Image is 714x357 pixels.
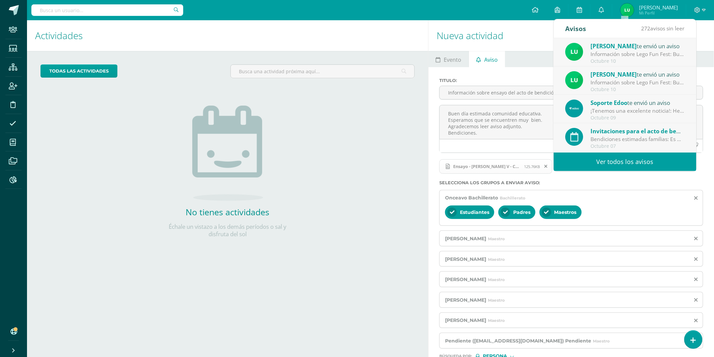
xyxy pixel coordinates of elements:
[591,79,685,86] div: Información sobre Lego Fun Fest: Buen día estimada comunidad educativa. Esperamos que se encuentr...
[591,98,685,107] div: te envió un aviso
[160,206,295,218] h2: No tienes actividades
[35,20,420,51] h1: Actividades
[450,164,524,169] span: Ensayo - [PERSON_NAME] V - CES14.jpg
[591,87,685,92] div: Octubre 10
[566,19,586,38] div: Avisos
[469,51,505,67] a: Aviso
[591,50,685,58] div: Información sobre Lego Fun Fest: Buen día estimada comunidad educativa. Esperamos que se encuentr...
[192,106,263,201] img: no_activities.png
[591,42,685,50] div: te envió un aviso
[554,153,696,171] a: Ver todos los avisos
[488,257,505,262] span: Maestro
[591,58,685,64] div: Octubre 10
[488,318,505,323] span: Maestro
[439,78,703,83] label: Titulo :
[460,209,489,215] span: Estudiantes
[440,105,703,139] textarea: Buen día estimada comunidad educativa. Esperamos que se encuentren muy bien. Agradecemos leer avi...
[488,277,505,282] span: Maestro
[513,209,530,215] span: Padres
[639,10,678,16] span: Mi Perfil
[445,338,592,344] span: Pendiente ([EMAIL_ADDRESS][DOMAIN_NAME]) Pendiente
[231,65,415,78] input: Busca una actividad próxima aquí...
[160,223,295,238] p: Échale un vistazo a los demás períodos o sal y disfruta del sol
[445,297,486,303] span: [PERSON_NAME]
[440,86,703,99] input: Titulo
[488,298,505,303] span: Maestro
[591,71,637,78] span: [PERSON_NAME]
[591,99,628,107] span: Soporte Edoo
[437,20,706,51] h1: Nueva actividad
[541,163,552,170] span: Remover archivo
[500,195,525,200] span: Bachillerato
[31,4,183,16] input: Busca un usuario...
[641,25,685,32] span: avisos sin leer
[591,127,685,135] div: para el día
[439,159,552,174] span: Ensayo - Bach V - CES14.jpg
[593,338,610,344] span: Maestro
[439,180,703,185] label: Selecciona los grupos a enviar aviso :
[445,256,486,262] span: [PERSON_NAME]
[591,42,637,50] span: [PERSON_NAME]
[566,100,583,117] img: 544892825c0ef607e0100ea1c1606ec1.png
[488,236,505,241] span: Maestro
[591,107,685,115] div: ¡Tenemos una excelente noticia!: Hemos lanzado Edoo Finance, el nuevo módulo que facilita los cob...
[591,135,685,143] div: Bendiciones estimadas familias: Es un gusto saludarlos y desearles que [DEMOGRAPHIC_DATA] bendiga...
[40,64,117,78] a: todas las Actividades
[445,317,486,323] span: [PERSON_NAME]
[641,25,651,32] span: 272
[445,276,486,282] span: [PERSON_NAME]
[445,236,486,242] span: [PERSON_NAME]
[445,195,498,201] span: Onceavo Bachillerato
[429,51,469,67] a: Evento
[485,52,498,68] span: Aviso
[566,43,583,61] img: 54f82b4972d4d37a72c9d8d1d5f4dac6.png
[591,70,685,79] div: te envió un aviso
[554,209,577,215] span: Maestros
[444,52,462,68] span: Evento
[566,71,583,89] img: 54f82b4972d4d37a72c9d8d1d5f4dac6.png
[524,164,540,169] span: 125.76KB
[591,115,685,121] div: Octubre 09
[591,143,685,149] div: Octubre 07
[639,4,678,11] span: [PERSON_NAME]
[621,3,634,17] img: 54682bb00531784ef96ee9fbfedce966.png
